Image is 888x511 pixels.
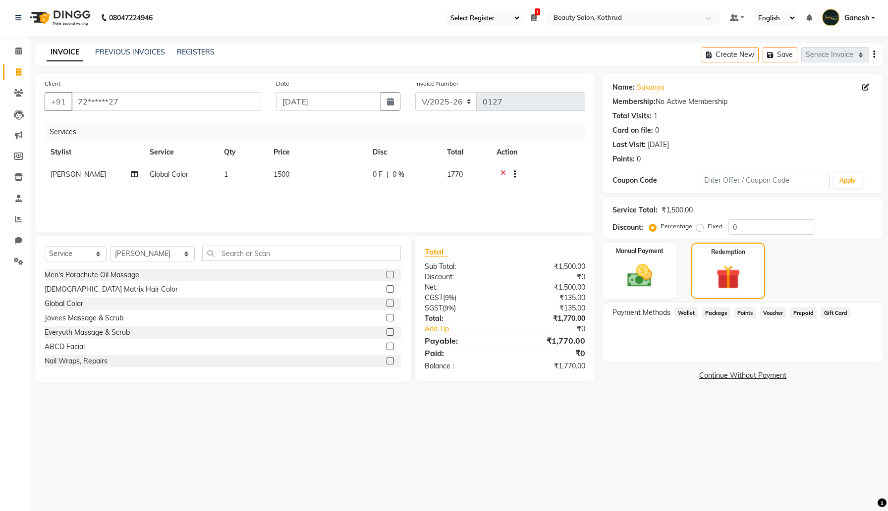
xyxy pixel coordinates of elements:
div: ₹1,500.00 [662,205,693,215]
div: ₹1,770.00 [505,313,593,324]
span: Ganesh [844,13,869,23]
span: 9% [445,294,454,302]
div: ₹135.00 [505,293,593,303]
a: Continue Without Payment [605,370,881,381]
th: Total [441,141,491,163]
span: 9% [444,304,454,312]
div: Everyuth Massage & Scrub [45,327,130,338]
div: No Active Membership [612,97,873,107]
label: Percentage [661,222,692,231]
div: Paid: [417,347,505,359]
div: ( ) [417,293,505,303]
label: Date [276,79,289,88]
th: Qty [218,141,268,163]
img: Ganesh [822,9,839,26]
div: 1 [654,111,658,121]
div: Last Visit: [612,140,646,150]
div: [DATE] [648,140,669,150]
span: Global Color [150,170,188,179]
label: Invoice Number [415,79,458,88]
label: Fixed [708,222,722,231]
div: Card on file: [612,125,653,136]
button: Apply [833,173,862,188]
img: logo [25,4,93,32]
a: INVOICE [47,44,83,61]
div: Balance : [417,361,505,371]
span: SGST [425,304,443,312]
label: Redemption [711,248,745,256]
span: Prepaid [790,307,817,318]
span: 1 [224,170,228,179]
th: Service [144,141,218,163]
div: Total Visits: [612,111,652,121]
a: Add Tip [417,324,520,334]
div: Discount: [417,272,505,282]
div: ₹0 [505,272,593,282]
span: Voucher [760,307,786,318]
div: ₹1,770.00 [505,335,593,347]
div: Membership: [612,97,656,107]
div: ₹1,500.00 [505,261,593,272]
div: Name: [612,82,635,93]
div: Men's Parachute Oil Massage [45,270,139,280]
div: ₹0 [505,347,593,359]
span: | [387,169,388,180]
div: Total: [417,313,505,324]
span: 1 [535,8,540,15]
span: 0 % [392,169,404,180]
a: Sukanya [637,82,664,93]
div: 0 [655,125,659,136]
a: REGISTERS [177,48,215,56]
div: Coupon Code [612,175,699,186]
div: ₹0 [520,324,593,334]
div: Service Total: [612,205,658,215]
input: Search by Name/Mobile/Email/Code [71,92,261,111]
a: 1 [531,13,537,22]
div: Discount: [612,222,643,233]
img: _cash.svg [619,261,660,290]
input: Search or Scan [202,246,401,261]
div: ₹1,770.00 [505,361,593,371]
span: Gift Card [821,307,850,318]
div: Jovees Massage & Scrub [45,313,123,323]
div: Global Color [45,299,83,309]
div: Points: [612,154,635,164]
img: _gift.svg [709,262,748,292]
div: Net: [417,282,505,293]
div: Services [46,123,593,141]
span: [PERSON_NAME] [51,170,106,179]
span: Points [734,307,756,318]
div: ₹1,500.00 [505,282,593,293]
span: Total [425,247,447,257]
span: 0 F [373,169,383,180]
th: Action [491,141,585,163]
div: 0 [637,154,641,164]
th: Price [268,141,367,163]
div: Payable: [417,335,505,347]
div: Sub Total: [417,261,505,272]
label: Manual Payment [616,247,664,255]
label: Client [45,79,60,88]
span: Wallet [674,307,698,318]
span: 1500 [274,170,289,179]
div: [DEMOGRAPHIC_DATA] Matrix Hair Color [45,284,178,295]
div: ( ) [417,303,505,313]
div: ₹135.00 [505,303,593,313]
span: 1770 [447,170,463,179]
span: Package [702,307,730,318]
a: PREVIOUS INVOICES [95,48,165,56]
button: +91 [45,92,72,111]
input: Enter Offer / Coupon Code [700,173,830,188]
button: Create New [702,47,759,62]
th: Disc [367,141,441,163]
div: Nail Wraps, Repairs [45,356,108,366]
div: ABCD Facial [45,342,85,352]
span: Payment Methods [612,307,670,318]
b: 08047224946 [109,4,153,32]
span: CGST [425,293,443,302]
button: Save [763,47,797,62]
th: Stylist [45,141,144,163]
